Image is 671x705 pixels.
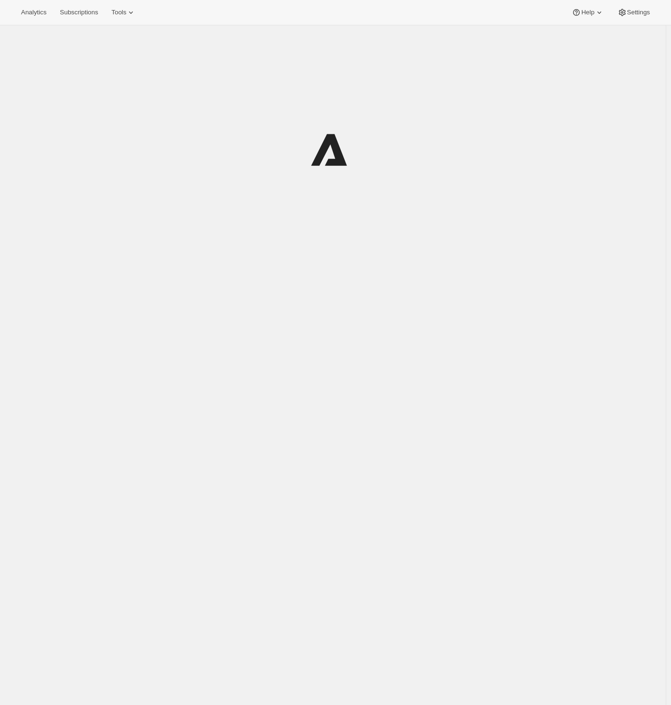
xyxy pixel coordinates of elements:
button: Subscriptions [54,6,104,19]
button: Analytics [15,6,52,19]
span: Analytics [21,9,46,16]
span: Help [581,9,594,16]
button: Tools [106,6,141,19]
span: Subscriptions [60,9,98,16]
span: Tools [111,9,126,16]
button: Settings [612,6,656,19]
button: Help [566,6,609,19]
span: Settings [627,9,650,16]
